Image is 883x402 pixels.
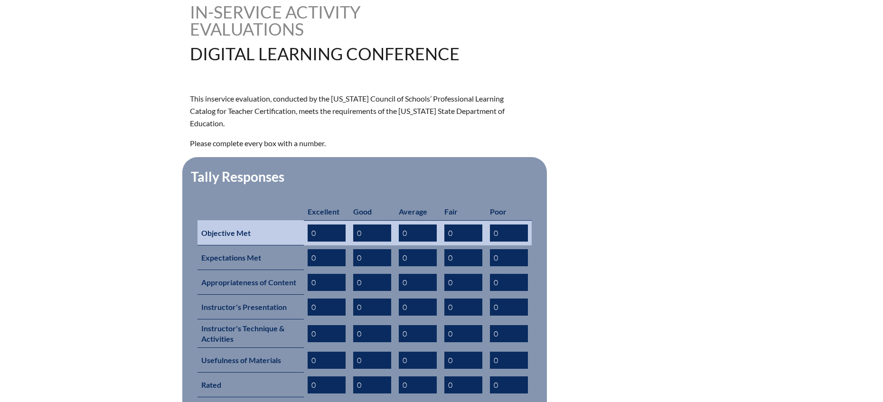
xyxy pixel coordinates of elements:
[190,137,524,150] p: Please complete every box with a number.
[197,220,304,245] th: Objective Met
[190,3,381,37] h1: In-service Activity Evaluations
[304,203,349,221] th: Excellent
[441,203,486,221] th: Fair
[197,373,304,397] th: Rated
[395,203,441,221] th: Average
[486,203,532,221] th: Poor
[190,168,285,185] legend: Tally Responses
[197,245,304,270] th: Expectations Met
[197,270,304,295] th: Appropriateness of Content
[197,319,304,348] th: Instructor's Technique & Activities
[190,93,524,130] p: This inservice evaluation, conducted by the [US_STATE] Council of Schools’ Professional Learning ...
[349,203,395,221] th: Good
[190,45,502,62] h1: Digital Learning Conference
[197,348,304,373] th: Usefulness of Materials
[197,295,304,319] th: Instructor's Presentation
